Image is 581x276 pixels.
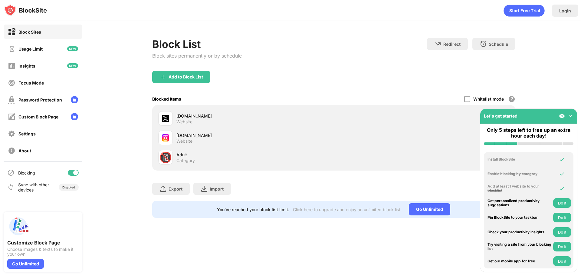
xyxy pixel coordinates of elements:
div: Get personalized productivity suggestions [487,199,552,208]
img: blocking-icon.svg [7,169,15,176]
img: customize-block-page-off.svg [8,113,15,121]
div: [DOMAIN_NAME] [176,132,334,138]
div: Focus Mode [18,80,44,85]
div: About [18,148,31,153]
div: Customize Block Page [7,240,79,246]
div: Block List [152,38,242,50]
img: block-on.svg [8,28,15,36]
img: omni-setup-toggle.svg [567,113,573,119]
button: Do it [553,227,571,237]
button: Do it [553,213,571,222]
img: insights-off.svg [8,62,15,70]
img: new-icon.svg [67,63,78,68]
div: [DOMAIN_NAME] [176,113,334,119]
div: Sync with other devices [18,182,49,192]
div: Click here to upgrade and enjoy an unlimited block list. [293,207,402,212]
div: Settings [18,131,36,136]
div: Schedule [489,42,508,47]
img: logo-blocksite.svg [4,4,47,16]
div: Import [210,186,224,191]
img: favicons [162,115,169,122]
div: 🔞 [159,151,172,164]
div: Block Sites [18,29,41,35]
div: Insights [18,63,35,68]
div: Check your productivity insights [487,230,552,234]
img: time-usage-off.svg [8,45,15,53]
div: Category [176,158,195,163]
div: animation [504,5,545,17]
div: Go Unlimited [409,203,450,215]
img: new-icon.svg [67,46,78,51]
img: sync-icon.svg [7,184,15,191]
div: Choose images & texts to make it your own [7,247,79,257]
div: Enable blocking by category [487,172,552,176]
img: omni-check.svg [559,156,565,162]
div: Website [176,138,192,144]
div: Go Unlimited [7,259,44,269]
div: Pin BlockSite to your taskbar [487,215,552,220]
div: Add at least 1 website to your blocklist [487,184,552,193]
div: Custom Block Page [18,114,58,119]
img: favicons [162,134,169,141]
img: lock-menu.svg [71,96,78,103]
div: Disabled [62,185,75,189]
img: focus-off.svg [8,79,15,87]
div: Install BlockSite [487,157,552,161]
div: Adult [176,151,334,158]
img: push-custom-page.svg [7,215,29,237]
button: Do it [553,242,571,251]
img: omni-check.svg [559,185,565,191]
img: omni-check.svg [559,171,565,177]
img: lock-menu.svg [71,113,78,120]
div: Try visiting a site from your blocking list [487,242,552,251]
div: Login [559,8,571,13]
div: Usage Limit [18,46,43,52]
img: settings-off.svg [8,130,15,138]
button: Do it [553,256,571,266]
div: Get our mobile app for free [487,259,552,263]
div: Add to Block List [169,75,203,79]
img: eye-not-visible.svg [559,113,565,119]
div: Only 5 steps left to free up an extra hour each day! [484,127,573,139]
button: Do it [553,198,571,208]
div: Block sites permanently or by schedule [152,53,242,59]
div: Whitelist mode [473,96,504,101]
div: You’ve reached your block list limit. [217,207,289,212]
img: password-protection-off.svg [8,96,15,104]
div: Blocking [18,170,35,175]
div: Export [169,186,182,191]
div: Password Protection [18,97,62,102]
div: Website [176,119,192,125]
div: Blocked Items [152,96,181,101]
img: about-off.svg [8,147,15,155]
div: Redirect [443,42,461,47]
div: Let's get started [484,113,517,118]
